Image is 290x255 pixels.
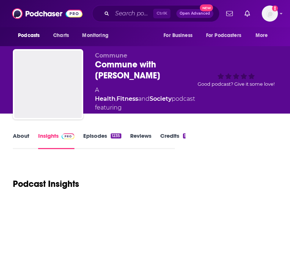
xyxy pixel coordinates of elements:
span: Good podcast? Give it some love! [198,81,275,87]
button: open menu [13,29,49,42]
img: Podchaser Pro [62,133,74,139]
a: Health [95,95,115,102]
a: InsightsPodchaser Pro [38,132,74,149]
img: Podchaser - Follow, Share and Rate Podcasts [12,7,82,21]
span: For Business [164,30,192,41]
a: Society [150,95,172,102]
a: Charts [48,29,73,42]
a: Reviews [130,132,151,149]
a: Fitness [117,95,138,102]
span: Monitoring [82,30,108,41]
div: 1235 [111,133,121,138]
input: Search podcasts, credits, & more... [112,8,153,19]
button: open menu [201,29,252,42]
a: Show notifications dropdown [242,7,253,20]
span: Podcasts [18,30,40,41]
a: Show notifications dropdown [223,7,236,20]
div: A podcast [95,86,195,112]
a: Credits5 [160,132,187,149]
span: Logged in as nicole.koremenos [262,5,278,22]
div: 5 [183,133,187,138]
img: User Profile [262,5,278,22]
span: New [200,4,213,11]
span: Open Advanced [180,12,210,15]
span: More [256,30,268,41]
svg: Add a profile image [272,5,278,11]
button: Show profile menu [262,5,278,22]
span: Charts [53,30,69,41]
span: , [115,95,117,102]
button: open menu [250,29,277,42]
button: open menu [158,29,202,42]
a: Episodes1235 [83,132,121,149]
span: featuring [95,103,195,112]
button: open menu [77,29,118,42]
button: Open AdvancedNew [176,9,213,18]
span: and [138,95,150,102]
h1: Podcast Insights [13,178,79,189]
span: Commune [95,52,127,59]
div: Search podcasts, credits, & more... [92,5,220,22]
a: About [13,132,29,149]
div: Good podcast? Give it some love! [195,52,277,99]
span: Ctrl K [153,9,170,18]
span: For Podcasters [206,30,241,41]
